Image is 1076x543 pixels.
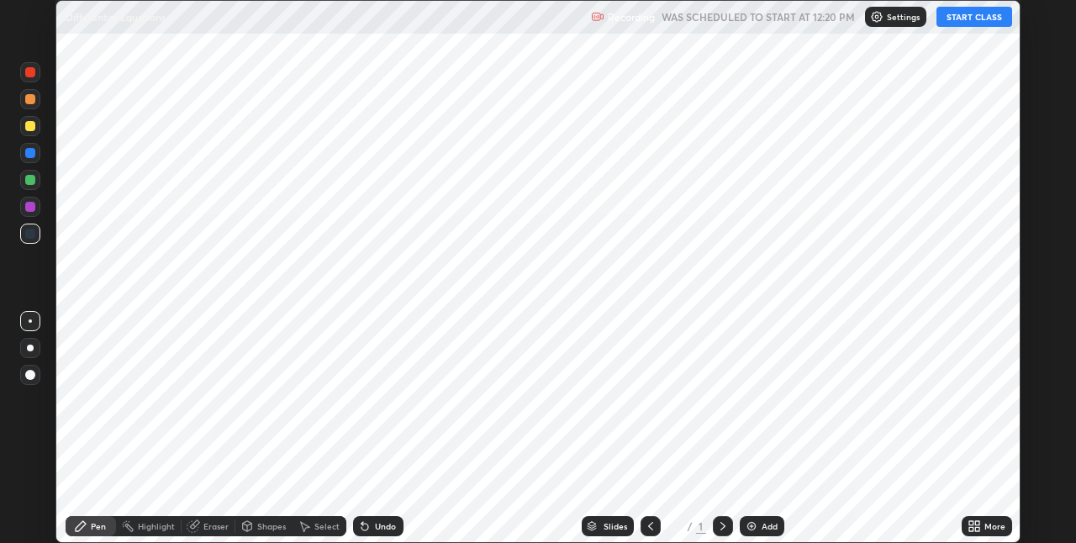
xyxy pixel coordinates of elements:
[870,10,883,24] img: class-settings-icons
[66,10,166,24] p: Differential Equations
[696,519,706,534] div: 1
[667,521,684,531] div: 1
[984,522,1005,530] div: More
[608,11,655,24] p: Recording
[688,521,693,531] div: /
[203,522,229,530] div: Eraser
[91,522,106,530] div: Pen
[887,13,920,21] p: Settings
[662,9,855,24] h5: WAS SCHEDULED TO START AT 12:20 PM
[257,522,286,530] div: Shapes
[762,522,778,530] div: Add
[375,522,396,530] div: Undo
[138,522,175,530] div: Highlight
[314,522,340,530] div: Select
[591,10,604,24] img: recording.375f2c34.svg
[745,519,758,533] img: add-slide-button
[936,7,1012,27] button: START CLASS
[604,522,627,530] div: Slides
